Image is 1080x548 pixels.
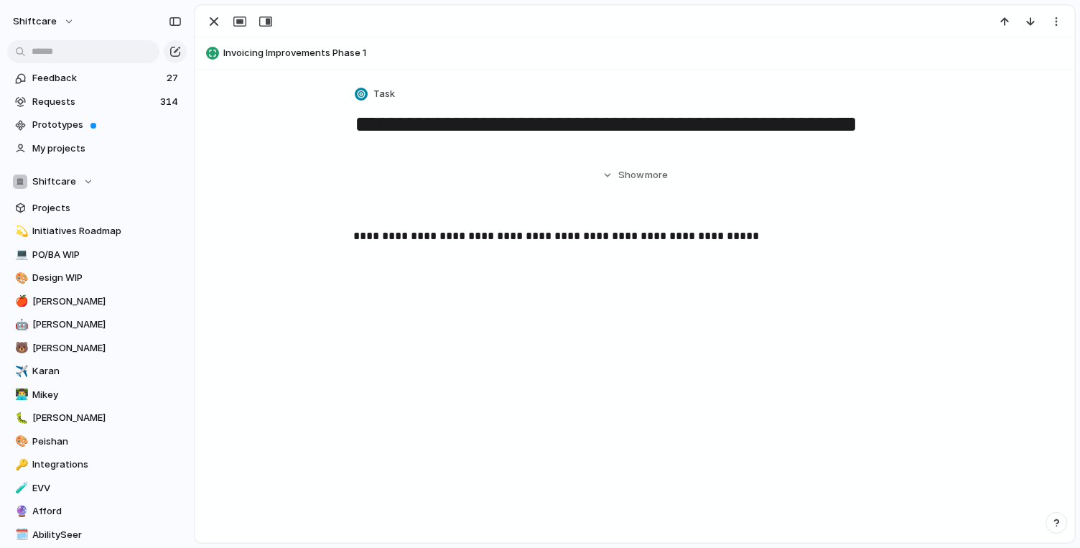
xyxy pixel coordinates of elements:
span: Projects [32,201,182,215]
div: 🎨 [15,270,25,287]
span: Requests [32,95,156,109]
button: 🐻 [13,341,27,356]
span: Invoicing Improvements Phase 1 [223,46,1068,60]
button: Task [352,84,399,105]
span: Show [618,168,644,182]
a: 💫Initiatives Roadmap [7,220,187,242]
a: 🎨Design WIP [7,267,187,289]
span: PO/BA WIP [32,248,182,262]
span: Design WIP [32,271,182,285]
div: ✈️ [15,363,25,380]
button: Shiftcare [7,171,187,192]
span: Peishan [32,435,182,449]
span: [PERSON_NAME] [32,411,182,425]
span: 314 [160,95,181,109]
span: more [645,168,668,182]
div: 🤖 [15,317,25,333]
a: ✈️Karan [7,361,187,382]
button: 🍎 [13,294,27,309]
a: 🎨Peishan [7,431,187,452]
button: 🤖 [13,317,27,332]
a: 🔮Afford [7,501,187,522]
span: Karan [32,364,182,379]
button: shiftcare [6,10,82,33]
button: 👨‍💻 [13,388,27,402]
span: 27 [167,71,181,85]
button: 🎨 [13,435,27,449]
span: [PERSON_NAME] [32,294,182,309]
a: 🍎[PERSON_NAME] [7,291,187,312]
span: Task [373,87,395,101]
span: Afford [32,504,182,519]
button: Showmore [353,162,916,188]
span: Integrations [32,458,182,472]
button: 🗓️ [13,528,27,542]
button: 💻 [13,248,27,262]
div: 🎨 [15,433,25,450]
a: Prototypes [7,114,187,136]
div: 🐛 [15,410,25,427]
a: Requests314 [7,91,187,113]
button: 🐛 [13,411,27,425]
button: 🔑 [13,458,27,472]
a: 🐻[PERSON_NAME] [7,338,187,359]
span: Initiatives Roadmap [32,224,182,238]
div: 🧪 [15,480,25,496]
a: Projects [7,198,187,219]
span: Prototypes [32,118,182,132]
div: 🐻 [15,340,25,356]
div: 💻 [15,246,25,263]
a: Feedback27 [7,68,187,89]
span: [PERSON_NAME] [32,317,182,332]
a: 🤖[PERSON_NAME] [7,314,187,335]
button: 💫 [13,224,27,238]
div: 🗓️ [15,526,25,543]
div: 🔮 [15,503,25,520]
span: Feedback [32,71,162,85]
button: 🔮 [13,504,27,519]
span: AbilitySeer [32,528,182,542]
span: Shiftcare [32,175,76,189]
span: Mikey [32,388,182,402]
a: 🧪EVV [7,478,187,499]
button: ✈️ [13,364,27,379]
span: [PERSON_NAME] [32,341,182,356]
button: Invoicing Improvements Phase 1 [202,42,1068,65]
a: 🗓️AbilitySeer [7,524,187,546]
span: EVV [32,481,182,496]
div: 🔑 [15,457,25,473]
a: 🔑Integrations [7,454,187,475]
a: 💻PO/BA WIP [7,244,187,266]
span: shiftcare [13,14,57,29]
a: 👨‍💻Mikey [7,384,187,406]
a: My projects [7,138,187,159]
div: 👨‍💻 [15,386,25,403]
button: 🧪 [13,481,27,496]
div: 🍎 [15,293,25,310]
span: My projects [32,141,182,156]
button: 🎨 [13,271,27,285]
a: 🐛[PERSON_NAME] [7,407,187,429]
div: 💫 [15,223,25,240]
